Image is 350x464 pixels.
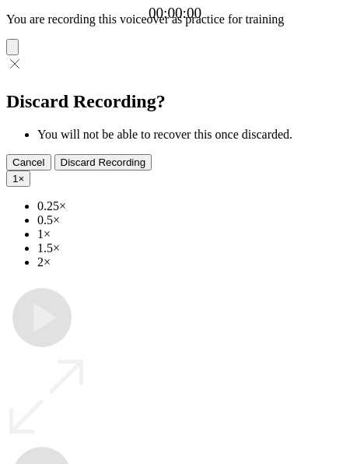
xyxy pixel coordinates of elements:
li: 1× [37,227,344,241]
li: 0.5× [37,213,344,227]
button: Discard Recording [54,154,152,170]
p: You are recording this voiceover as practice for training [6,12,344,26]
button: Cancel [6,154,51,170]
li: You will not be able to recover this once discarded. [37,128,344,142]
li: 2× [37,255,344,269]
li: 0.25× [37,199,344,213]
span: 1 [12,173,18,185]
h2: Discard Recording? [6,91,344,112]
li: 1.5× [37,241,344,255]
button: 1× [6,170,30,187]
a: 00:00:00 [149,5,201,22]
